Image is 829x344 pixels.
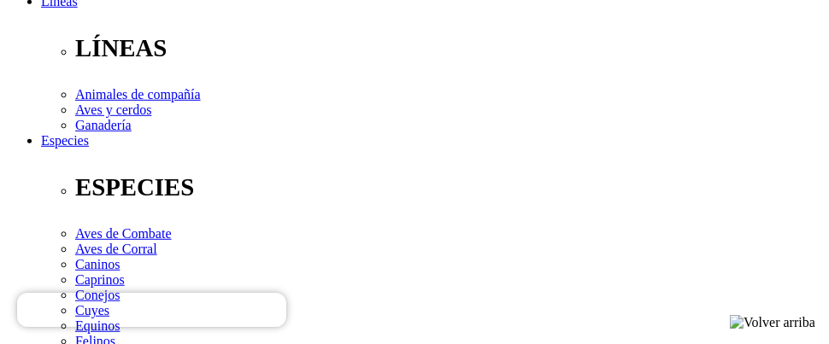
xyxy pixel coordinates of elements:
a: Aves de Combate [75,226,172,241]
p: LÍNEAS [75,34,822,62]
iframe: Brevo live chat [17,293,286,327]
p: ESPECIES [75,173,822,201]
a: Conejos [75,288,120,302]
a: Caprinos [75,272,125,287]
a: Especies [41,133,89,148]
a: Ganadería [75,118,132,132]
a: Aves de Corral [75,242,157,256]
img: Volver arriba [730,315,815,330]
a: Equinos [75,318,120,333]
a: Aves y cerdos [75,102,151,117]
a: Animales de compañía [75,87,201,102]
a: Caninos [75,257,120,271]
